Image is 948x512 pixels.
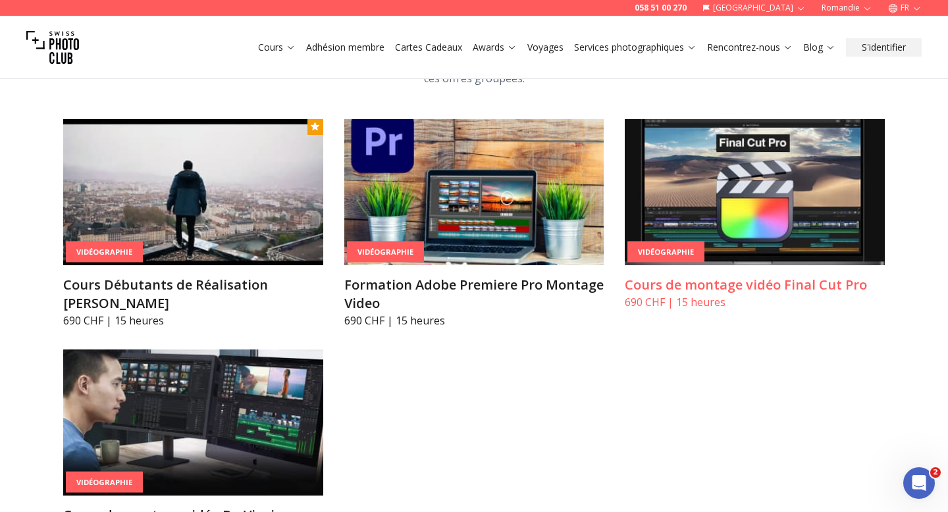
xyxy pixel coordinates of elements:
[63,276,323,313] h3: Cours Débutants de Réalisation [PERSON_NAME]
[574,41,697,54] a: Services photographiques
[306,41,384,54] a: Adhésion membre
[702,38,798,57] button: Rencontrez-nous
[395,41,462,54] a: Cartes Cadeaux
[344,313,604,328] p: 690 CHF | 15 heures
[66,241,143,263] div: Vidéographie
[344,119,604,328] a: Formation Adobe Premiere Pro Montage VideoVidéographieFormation Adobe Premiere Pro Montage Video6...
[635,3,687,13] a: 058 51 00 270
[930,467,941,478] span: 2
[63,349,323,496] img: Cours de montage vidéo Da Vinci Resolve
[63,119,323,328] a: Cours Débutants de Réalisation VidéoVidéographieCours Débutants de Réalisation [PERSON_NAME]690 C...
[846,38,922,57] button: S'identifier
[390,38,467,57] button: Cartes Cadeaux
[625,276,885,294] h3: Cours de montage vidéo Final Cut Pro
[522,38,569,57] button: Voyages
[627,241,704,263] div: Vidéographie
[344,119,604,265] img: Formation Adobe Premiere Pro Montage Video
[798,38,841,57] button: Blog
[707,41,793,54] a: Rencontrez-nous
[344,276,604,313] h3: Formation Adobe Premiere Pro Montage Video
[258,41,296,54] a: Cours
[803,41,835,54] a: Blog
[26,21,79,74] img: Swiss photo club
[527,41,564,54] a: Voyages
[253,38,301,57] button: Cours
[625,294,885,310] p: 690 CHF | 15 heures
[903,467,935,499] iframe: Intercom live chat
[625,119,885,265] img: Cours de montage vidéo Final Cut Pro
[467,38,522,57] button: Awards
[347,241,424,263] div: Vidéographie
[228,53,720,86] span: Apprenez à filmer et à monter des séquences pour créer des vidéos de format court ou long grâce à...
[625,119,885,310] a: Cours de montage vidéo Final Cut ProVidéographieCours de montage vidéo Final Cut Pro690 CHF | 15 ...
[63,313,323,328] p: 690 CHF | 15 heures
[63,119,323,265] img: Cours Débutants de Réalisation Vidéo
[301,38,390,57] button: Adhésion membre
[569,38,702,57] button: Services photographiques
[473,41,517,54] a: Awards
[66,471,143,493] div: Vidéographie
